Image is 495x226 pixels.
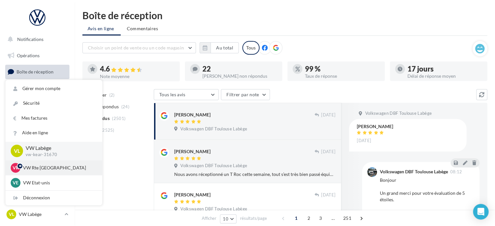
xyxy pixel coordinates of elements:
[6,96,102,111] a: Sécurité
[315,213,326,223] span: 3
[291,213,301,223] span: 1
[4,49,71,62] a: Opérations
[109,92,115,98] span: (2)
[121,104,129,109] span: (24)
[174,112,211,118] div: [PERSON_NAME]
[174,192,211,198] div: [PERSON_NAME]
[174,171,335,178] div: Nous avons réceptionné un T Roc cette semaine, tout s’est très bien passé équipe très professionn...
[321,149,335,155] span: [DATE]
[4,33,68,46] button: Notifications
[380,169,448,174] div: Volkswagen DBF Toulouse Labège
[365,111,432,116] span: Volkswagen DBF Toulouse Labège
[88,45,184,50] span: Choisir un point de vente ou un code magasin
[14,147,20,155] span: VL
[6,81,102,96] a: Gérer mon compte
[4,130,71,144] a: Médiathèque
[154,89,219,100] button: Tous les avis
[4,82,71,95] a: Visibilité en ligne
[180,163,247,169] span: Volkswagen DBF Toulouse Labège
[6,191,102,205] div: Déconnexion
[407,74,482,78] div: Délai de réponse moyen
[202,215,216,221] span: Afficher
[321,112,335,118] span: [DATE]
[9,211,14,218] span: VL
[4,184,71,203] a: Campagnes DataOnDemand
[321,192,335,198] span: [DATE]
[89,103,119,110] span: Non répondus
[202,74,277,78] div: [PERSON_NAME] non répondus
[127,25,158,32] span: Commentaires
[6,111,102,126] a: Mes factures
[4,65,71,79] a: Boîte de réception
[407,65,482,73] div: 17 jours
[199,42,239,53] button: Au total
[357,124,393,129] div: [PERSON_NAME]
[174,148,211,155] div: [PERSON_NAME]
[211,42,239,53] button: Au total
[450,170,462,174] span: 08:12
[4,114,71,127] a: Contacts
[23,179,94,186] p: VW Etat-unis
[242,41,260,55] div: Tous
[202,65,277,73] div: 22
[4,146,71,160] a: Calendrier
[17,53,40,58] span: Opérations
[4,162,71,181] a: PLV et print personnalisable
[23,165,94,171] p: VW Rte [GEOGRAPHIC_DATA]
[180,126,247,132] span: Volkswagen DBF Toulouse Labège
[220,214,236,223] button: 10
[304,213,314,223] span: 2
[328,213,338,223] span: ...
[357,138,371,144] span: [DATE]
[17,36,43,42] span: Notifications
[180,206,247,212] span: Volkswagen DBF Toulouse Labège
[5,208,69,220] a: VL VW Labège
[13,165,19,171] span: VR
[473,204,489,219] div: Open Intercom Messenger
[4,98,71,112] a: Campagnes
[221,89,270,100] button: Filtrer par note
[159,92,186,97] span: Tous les avis
[341,213,354,223] span: 251
[223,216,228,221] span: 10
[100,74,175,79] div: Note moyenne
[101,127,115,133] span: (2525)
[305,65,380,73] div: 99 %
[82,10,487,20] div: Boîte de réception
[100,65,175,73] div: 4.6
[13,179,18,186] span: VE
[240,215,267,221] span: résultats/page
[26,152,92,158] p: vw-kear-31670
[26,144,92,152] p: VW Labège
[82,42,196,53] button: Choisir un point de vente ou un code magasin
[6,126,102,140] a: Aide en ligne
[19,211,62,218] p: VW Labège
[305,74,380,78] div: Taux de réponse
[17,69,54,74] span: Boîte de réception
